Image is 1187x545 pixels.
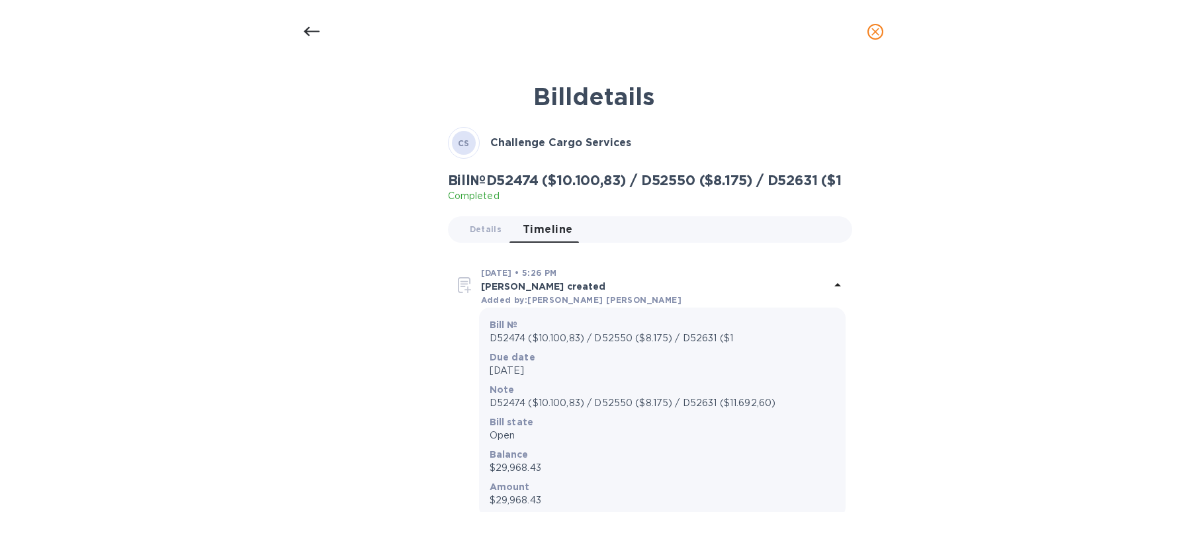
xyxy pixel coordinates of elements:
[490,429,835,442] p: Open
[470,222,502,236] span: Details
[490,461,835,475] p: $29,968.43
[490,449,529,460] b: Balance
[490,136,631,149] b: Challenge Cargo Services
[490,482,530,492] b: Amount
[859,16,891,48] button: close
[458,138,470,148] b: CS
[490,396,835,410] p: D52474 ($10.100,83) / D52550 ($8.175) / D52631 ($11.692,60)
[448,172,842,189] h2: Bill № D52474 ($10.100,83) / D52550 ($8.175) / D52631 ($1
[490,417,534,427] b: Bill state
[490,493,835,507] p: $29,968.43
[490,331,835,345] p: D52474 ($10.100,83) / D52550 ($8.175) / D52631 ($1
[481,280,830,293] p: [PERSON_NAME] created
[490,352,535,362] b: Due date
[448,189,842,203] p: Completed
[481,268,557,278] b: [DATE] • 5:26 PM
[490,384,515,395] b: Note
[490,364,835,378] p: [DATE]
[455,265,846,308] div: [DATE] • 5:26 PM[PERSON_NAME] createdAdded by:[PERSON_NAME] [PERSON_NAME]
[490,319,518,330] b: Bill №
[533,82,654,111] b: Bill details
[481,295,681,305] b: Added by: [PERSON_NAME] [PERSON_NAME]
[523,220,573,239] span: Timeline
